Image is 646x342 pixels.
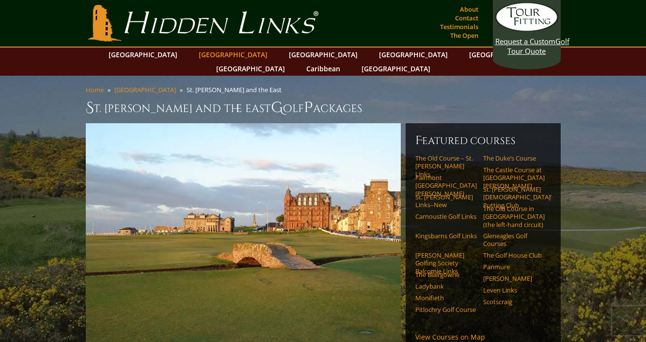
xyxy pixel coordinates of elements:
a: About [457,2,481,16]
h1: St. [PERSON_NAME] and the East olf ackages [86,98,561,117]
a: The Open [448,29,481,42]
a: [GEOGRAPHIC_DATA] [104,48,182,62]
a: St. [PERSON_NAME] [DEMOGRAPHIC_DATA]’ Putting Club [483,185,545,209]
a: The Old Course – St. [PERSON_NAME] Links [415,154,477,178]
a: [GEOGRAPHIC_DATA] [464,48,543,62]
a: Contact [453,11,481,25]
a: [GEOGRAPHIC_DATA] [194,48,272,62]
a: St. [PERSON_NAME] Links–New [415,193,477,209]
a: Carnoustie Golf Links [415,212,477,220]
a: The Blairgowrie [415,271,477,278]
a: Pitlochry Golf Course [415,306,477,313]
a: [GEOGRAPHIC_DATA] [284,48,362,62]
a: The Duke’s Course [483,154,545,162]
a: The Castle Course at [GEOGRAPHIC_DATA][PERSON_NAME] [483,166,545,190]
a: Leven Links [483,286,545,294]
a: [GEOGRAPHIC_DATA] [374,48,453,62]
a: The Old Course in [GEOGRAPHIC_DATA] (the left-hand circuit) [483,205,545,228]
span: Request a Custom [495,36,555,46]
a: Testimonials [438,20,481,33]
a: Home [86,85,104,94]
a: [GEOGRAPHIC_DATA] [114,85,176,94]
a: Monifieth [415,294,477,302]
h6: Featured Courses [415,133,551,148]
a: The Golf House Club [483,251,545,259]
a: [PERSON_NAME] [483,275,545,282]
a: Ladybank [415,282,477,290]
a: [PERSON_NAME] Golfing Society Balcomie Links [415,251,477,275]
a: Request a CustomGolf Tour Quote [495,2,558,56]
a: Fairmont [GEOGRAPHIC_DATA][PERSON_NAME] [415,174,477,197]
a: Kingsbarns Golf Links [415,232,477,240]
a: Scotscraig [483,298,545,306]
a: Gleneagles Golf Courses [483,232,545,248]
a: [GEOGRAPHIC_DATA] [211,62,290,76]
span: P [304,98,313,117]
a: Panmure [483,263,545,271]
a: [GEOGRAPHIC_DATA] [357,62,435,76]
a: Caribbean [301,62,345,76]
span: G [271,98,283,117]
a: View Courses on Map [415,332,485,342]
li: St. [PERSON_NAME] and the East [187,85,285,94]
